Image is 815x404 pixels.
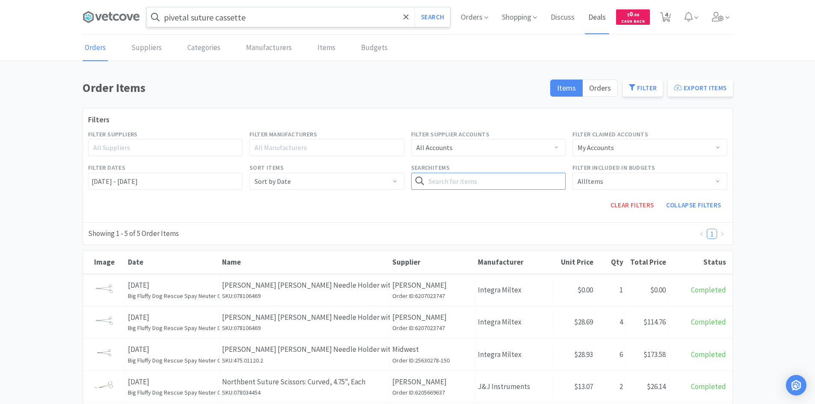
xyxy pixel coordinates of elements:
[222,257,388,267] div: Name
[93,143,230,152] div: All Suppliers
[88,114,727,126] h3: Filters
[411,173,566,190] input: Search for items
[185,35,222,61] a: Categories
[707,229,717,239] a: 1
[720,231,725,236] i: icon: right
[415,7,450,27] button: Search
[255,173,291,189] div: Sort by Date
[623,80,663,97] button: Filter
[95,344,113,362] img: 602e3755ee1442e68079a5d1e1a8d92f_113638.jpeg
[392,312,473,323] p: [PERSON_NAME]
[555,257,593,267] div: Unit Price
[392,257,474,267] div: Supplier
[574,350,593,359] span: $28.93
[95,312,113,330] img: d4ace6d7754a431b9dee0947ee383b63_70685.jpeg
[643,317,666,327] span: $114.76
[88,228,179,239] div: Showing 1 - 5 of 5 Order Items
[222,344,388,355] p: [PERSON_NAME] [PERSON_NAME] Needle Holder with Suture Scissors: 5.5", Vantage
[691,382,726,391] span: Completed
[670,257,726,267] div: Status
[691,317,726,327] span: Completed
[633,12,639,18] span: . 00
[578,139,614,156] div: My Accounts
[255,143,391,152] div: All Manufacturers
[589,83,611,93] span: Orders
[416,139,453,156] div: All Accounts
[147,7,450,27] input: Search by item, sku, manufacturer, ingredient, size...
[222,291,388,301] h6: SKU: 078106469
[315,35,338,61] a: Items
[627,12,629,18] span: $
[650,285,666,295] span: $0.00
[628,257,666,267] div: Total Price
[222,356,388,365] h6: SKU: 475.01120.2
[717,229,727,239] li: Next Page
[95,376,113,394] img: 64253255bbae4a30965efd673b8c7767_70602.jpeg
[411,163,450,172] label: Search Items
[128,376,217,388] p: [DATE]
[572,163,655,172] label: Filter Included in Budgets
[392,291,473,301] h6: Order ID: 6207023747
[657,15,674,22] a: 4
[411,130,490,139] label: Filter Supplier Accounts
[572,130,648,139] label: Filter Claimed Accounts
[128,257,218,267] div: Date
[359,35,390,61] a: Budgets
[85,257,124,267] div: Image
[647,382,666,391] span: $26.14
[478,257,551,267] div: Manufacturer
[557,83,576,93] span: Items
[476,311,553,333] div: Integra Miltex
[128,356,217,365] h6: Big Fluffy Dog Rescue Spay Neuter Clinic
[128,344,217,355] p: [DATE]
[392,323,473,333] h6: Order ID: 6207023747
[627,10,639,18] span: 0
[128,312,217,323] p: [DATE]
[574,382,593,391] span: $13.07
[476,279,553,301] div: Integra Miltex
[476,344,553,366] div: Integra Miltex
[392,356,473,365] h6: Order ID: 25630278-150
[249,163,284,172] label: Sort Items
[598,257,623,267] div: Qty
[392,388,473,397] h6: Order ID: 6205669637
[249,130,317,139] label: Filter Manufacturers
[128,280,217,291] p: [DATE]
[95,280,113,298] img: d4ace6d7754a431b9dee0947ee383b63_70685.jpeg
[596,344,625,366] div: 6
[83,35,108,61] a: Orders
[578,285,593,295] span: $0.00
[578,173,603,189] div: All Items
[128,291,217,301] h6: Big Fluffy Dog Rescue Spay Neuter Clinic
[786,375,806,395] div: Open Intercom Messenger
[244,35,294,61] a: Manufacturers
[83,78,545,97] h1: Order Items
[574,317,593,327] span: $28.69
[128,388,217,397] h6: Big Fluffy Dog Rescue Spay Neuter Clinic
[699,231,704,236] i: icon: left
[392,344,473,355] p: Midwest
[392,376,473,388] p: [PERSON_NAME]
[660,197,727,214] button: Collapse Filters
[596,311,625,333] div: 4
[605,197,660,214] button: Clear Filters
[88,163,126,172] label: Filter Dates
[691,285,726,295] span: Completed
[596,279,625,301] div: 1
[476,376,553,398] div: J&J Instruments
[585,14,609,21] a: Deals
[128,323,217,333] h6: Big Fluffy Dog Rescue Spay Neuter Clinic
[222,388,388,397] h6: SKU: 078034454
[88,130,138,139] label: Filter Suppliers
[616,6,650,29] a: $0.00Cash Back
[129,35,164,61] a: Suppliers
[596,376,625,398] div: 2
[547,14,578,21] a: Discuss
[222,280,388,291] p: [PERSON_NAME] [PERSON_NAME] Needle Holder with Suture Scissors: 5.5", Vantage
[696,229,707,239] li: Previous Page
[668,80,732,97] button: Export Items
[222,323,388,333] h6: SKU: 078106469
[392,280,473,291] p: [PERSON_NAME]
[691,350,726,359] span: Completed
